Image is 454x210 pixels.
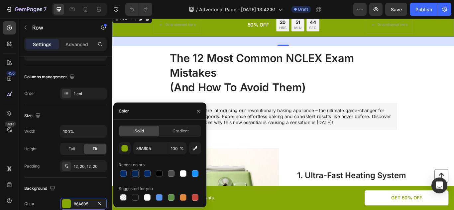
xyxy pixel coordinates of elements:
[391,7,402,12] span: Save
[74,201,93,207] div: 86A605
[24,184,57,193] div: Background
[133,142,168,154] input: Eg: FFFFFF
[6,71,16,76] div: 450
[72,104,99,110] strong: Summary:
[230,1,239,8] div: 44
[119,162,145,168] div: Recent colors
[135,128,144,134] span: Solid
[112,19,454,210] iframe: Design area
[24,201,35,207] div: Color
[212,8,221,14] p: MIN
[431,177,447,193] div: Open Intercom Messenger
[93,146,97,152] span: Fit
[24,163,40,169] div: Padding
[67,72,226,88] span: (And How To Avoid Them)
[72,104,327,124] p: We are introducing our revolutionary baking appliance – the ultimate game-changer for perfect bak...
[119,108,129,114] div: Color
[415,6,432,13] div: Publish
[62,5,97,10] div: Drop element here
[180,146,184,152] span: %
[32,24,89,32] p: Row
[33,41,52,48] p: Settings
[230,8,239,14] p: SEC
[195,1,203,8] div: 20
[24,111,42,120] div: Size
[158,4,183,11] p: 50% OFF
[195,8,203,14] p: HRS
[3,3,50,16] button: 7
[67,38,282,71] span: The 12 Most Common NCLEX Exam Mistakes
[410,3,438,16] button: Publish
[74,91,105,97] div: 1 col
[24,91,35,97] div: Order
[24,146,37,152] div: Height
[298,6,308,12] span: Draft
[24,128,35,134] div: Width
[44,5,47,13] p: 7
[74,164,105,170] div: 12, 20, 12, 20
[60,125,106,137] input: Auto
[215,177,365,189] h2: 1. Ultra-Fast Heating System
[199,6,276,13] span: Advertorial Page - [DATE] 13:42:51
[5,121,16,127] div: Beta
[125,3,152,16] div: Undo/Redo
[212,1,221,8] div: 51
[385,3,407,16] button: Save
[65,41,88,48] p: Advanced
[68,146,75,152] span: Full
[172,128,189,134] span: Gradient
[196,6,198,13] span: /
[309,5,345,10] div: Drop element here
[24,73,76,82] div: Columns management
[119,186,153,192] div: Suggested for you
